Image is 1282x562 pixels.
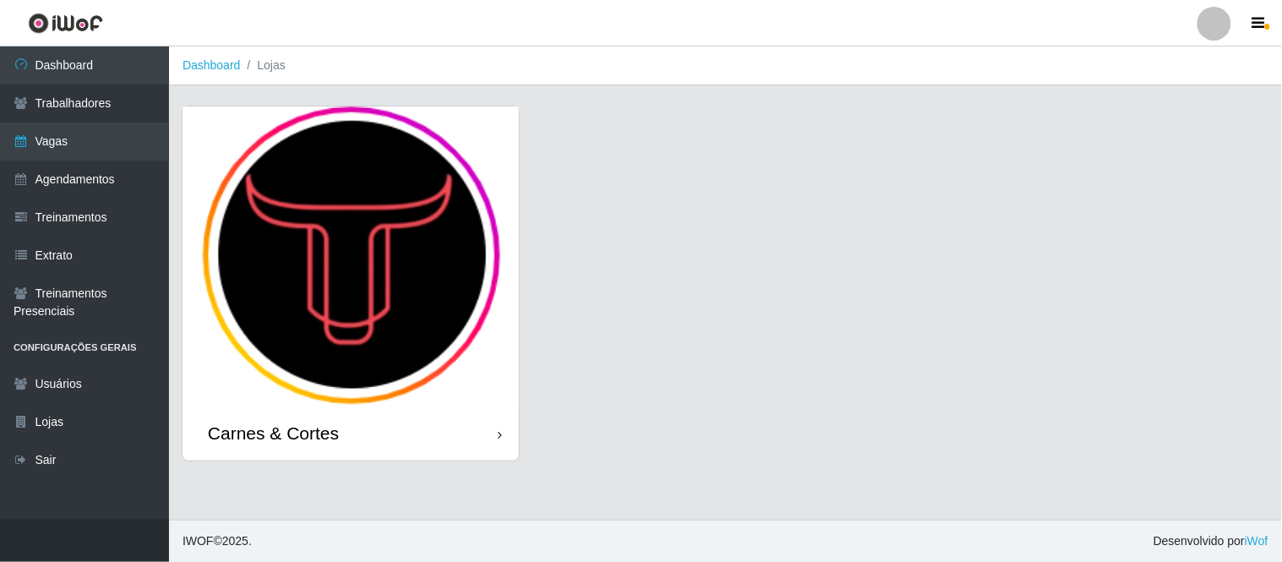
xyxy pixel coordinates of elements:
[183,106,519,461] a: Carnes & Cortes
[183,106,519,406] img: cardImg
[241,57,286,74] li: Lojas
[183,532,252,550] span: © 2025 .
[183,534,214,548] span: IWOF
[183,58,241,72] a: Dashboard
[1154,532,1268,550] span: Desenvolvido por
[208,423,339,444] div: Carnes & Cortes
[169,46,1282,85] nav: breadcrumb
[1245,534,1268,548] a: iWof
[28,13,103,34] img: CoreUI Logo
